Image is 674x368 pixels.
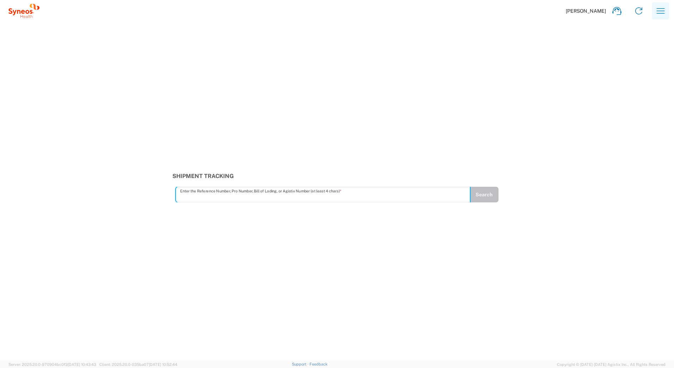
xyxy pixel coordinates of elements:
a: Support [292,362,310,366]
span: [DATE] 10:52:44 [149,362,177,367]
span: [DATE] 10:43:43 [68,362,96,367]
a: Feedback [310,362,327,366]
span: [PERSON_NAME] [566,8,606,14]
h3: Shipment Tracking [172,173,502,179]
span: Client: 2025.20.0-035ba07 [99,362,177,367]
span: Server: 2025.20.0-970904bc0f3 [8,362,96,367]
span: Copyright © [DATE]-[DATE] Agistix Inc., All Rights Reserved [557,361,666,368]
